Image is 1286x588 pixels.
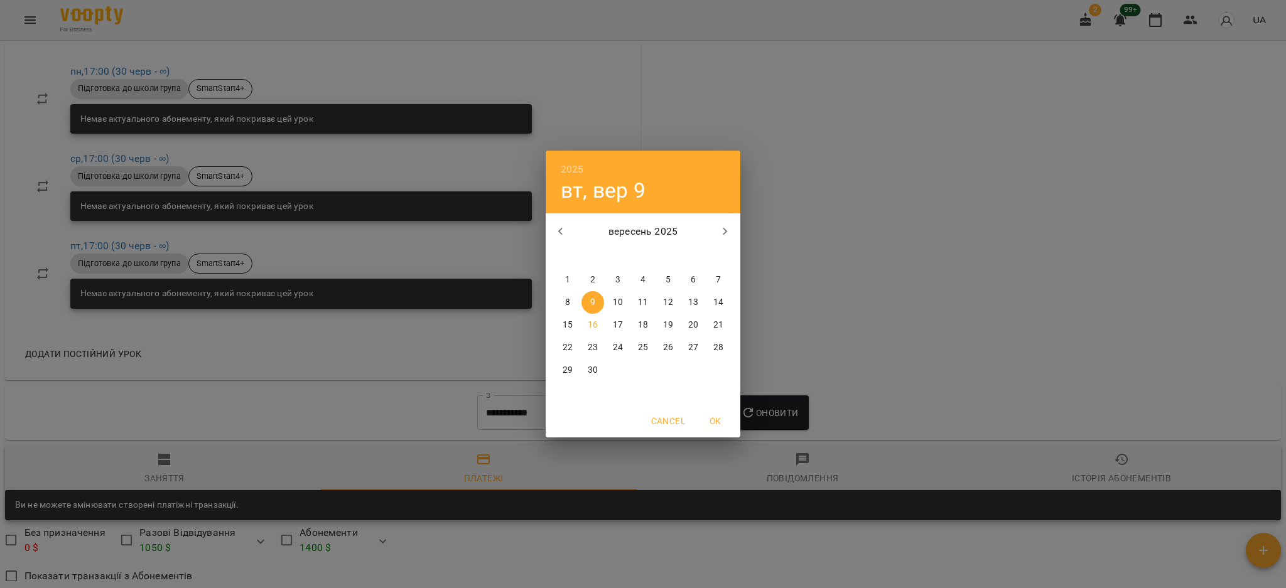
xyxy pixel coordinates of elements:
button: 2025 [561,161,584,178]
p: 5 [666,274,671,286]
button: 8 [556,291,579,314]
p: 29 [563,364,573,377]
button: 29 [556,359,579,382]
p: 17 [613,319,623,331]
button: 10 [607,291,629,314]
p: 2 [590,274,595,286]
p: 4 [640,274,646,286]
p: 8 [565,296,570,309]
p: 6 [691,274,696,286]
span: сб [682,250,705,262]
button: 15 [556,314,579,336]
button: 12 [657,291,679,314]
p: 22 [563,341,573,354]
p: 30 [588,364,598,377]
span: вт [581,250,604,262]
p: 18 [638,319,648,331]
button: 9 [581,291,604,314]
p: 23 [588,341,598,354]
button: 5 [657,269,679,291]
p: 13 [688,296,698,309]
p: 3 [615,274,620,286]
button: 21 [707,314,730,336]
p: 27 [688,341,698,354]
button: 7 [707,269,730,291]
button: 25 [632,336,654,359]
span: чт [632,250,654,262]
button: вт, вер 9 [561,178,646,203]
p: 10 [613,296,623,309]
p: 1 [565,274,570,286]
p: 26 [663,341,673,354]
button: 23 [581,336,604,359]
p: 12 [663,296,673,309]
button: 3 [607,269,629,291]
button: 13 [682,291,705,314]
p: 15 [563,319,573,331]
button: Cancel [646,410,690,432]
button: 14 [707,291,730,314]
button: 11 [632,291,654,314]
button: 6 [682,269,705,291]
p: 25 [638,341,648,354]
button: 16 [581,314,604,336]
span: Cancel [651,414,685,429]
p: 7 [716,274,721,286]
button: 26 [657,336,679,359]
span: пт [657,250,679,262]
button: 20 [682,314,705,336]
span: нд [707,250,730,262]
p: вересень 2025 [576,224,711,239]
p: 28 [713,341,723,354]
p: 19 [663,319,673,331]
button: 4 [632,269,654,291]
span: пн [556,250,579,262]
button: 27 [682,336,705,359]
button: OK [695,410,735,432]
p: 21 [713,319,723,331]
button: 22 [556,336,579,359]
button: 28 [707,336,730,359]
button: 17 [607,314,629,336]
span: OK [700,414,730,429]
p: 20 [688,319,698,331]
button: 30 [581,359,604,382]
p: 14 [713,296,723,309]
button: 1 [556,269,579,291]
p: 9 [590,296,595,309]
button: 2 [581,269,604,291]
p: 16 [588,319,598,331]
p: 11 [638,296,648,309]
button: 18 [632,314,654,336]
button: 24 [607,336,629,359]
button: 19 [657,314,679,336]
span: ср [607,250,629,262]
p: 24 [613,341,623,354]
